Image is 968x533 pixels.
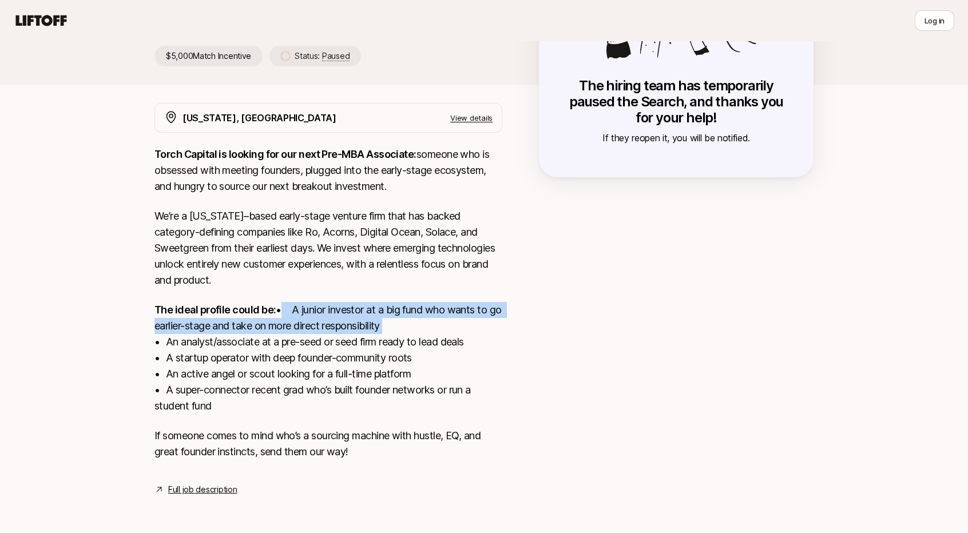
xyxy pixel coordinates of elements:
p: someone who is obsessed with meeting founders, plugged into the early-stage ecosystem, and hungry... [154,146,502,194]
p: View details [450,112,493,124]
span: Paused [322,51,350,61]
p: We’re a [US_STATE]–based early-stage venture firm that has backed category-defining companies lik... [154,208,502,288]
p: If someone comes to mind who’s a sourcing machine with hustle, EQ, and great founder instincts, s... [154,428,502,460]
p: Status: [295,49,350,63]
strong: The ideal profile could be: [154,304,276,316]
p: The hiring team has temporarily paused the Search, and thanks you for your help! [562,78,791,126]
p: • A junior investor at a big fund who wants to go earlier-stage and take on more direct responsib... [154,302,502,414]
a: Full job description [168,483,237,496]
p: [US_STATE], [GEOGRAPHIC_DATA] [183,110,336,125]
p: If they reopen it, you will be notified. [562,130,791,145]
p: $5,000 Match Incentive [154,46,263,66]
button: Log in [915,10,954,31]
strong: Torch Capital is looking for our next Pre-MBA Associate: [154,148,416,160]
